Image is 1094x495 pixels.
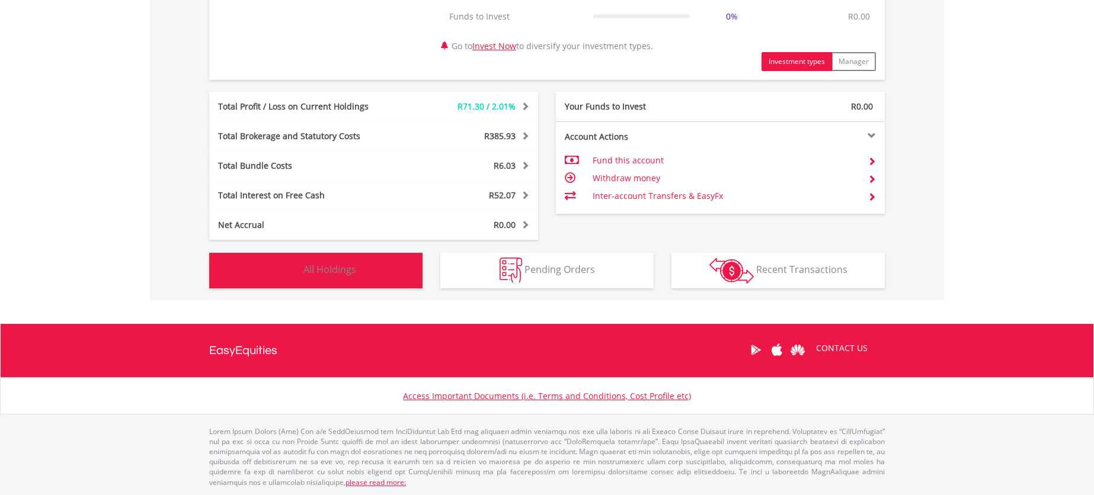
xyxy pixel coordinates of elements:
[209,324,277,377] a: EasyEquities
[524,263,595,276] span: Pending Orders
[766,332,787,368] a: Apple
[556,131,721,143] div: Account Actions
[593,169,859,187] td: Withdraw money
[209,219,401,231] div: Net Accrual
[593,152,859,169] td: Fund this account
[489,189,516,201] span: R52.07
[808,332,876,365] a: CONTACT US
[403,390,691,401] a: Access Important Documents (i.e. Terms and Conditions, Cost Profile etc)
[756,263,847,276] span: Recent Transactions
[209,101,401,112] div: Total Profit / Loss on Current Holdings
[494,160,516,171] span: R6.03
[851,101,873,112] span: R0.00
[209,160,401,172] div: Total Bundle Costs
[762,52,832,71] button: Investment types
[500,258,522,283] img: pending_instructions-wht.png
[709,258,754,284] img: transactions-zar-wht.png
[842,5,876,28] td: R0.00
[443,5,587,28] td: Funds to Invest
[494,219,516,230] span: R0.00
[696,5,768,28] td: 0%
[593,187,859,205] td: Inter-account Transfers & EasyFx
[209,189,401,201] div: Total Interest on Free Cash
[484,130,516,142] span: R385.93
[787,332,808,368] a: Huawei
[671,253,885,288] button: Recent Transactions
[346,477,406,487] a: please read more:
[440,253,654,288] button: Pending Orders
[303,263,356,276] span: All Holdings
[472,40,516,52] a: Invest Now
[556,101,721,112] div: Your Funds to Invest
[209,253,423,288] button: All Holdings
[276,258,301,283] img: holdings-wht.png
[209,426,885,487] p: Lorem Ipsum Dolors (Ame) Con a/e SeddOeiusmod tem InciDiduntut Lab Etd mag aliquaen admin veniamq...
[831,52,876,71] button: Manager
[746,332,766,368] a: Google Play
[209,130,401,142] div: Total Brokerage and Statutory Costs
[458,101,516,112] span: R71.30 / 2.01%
